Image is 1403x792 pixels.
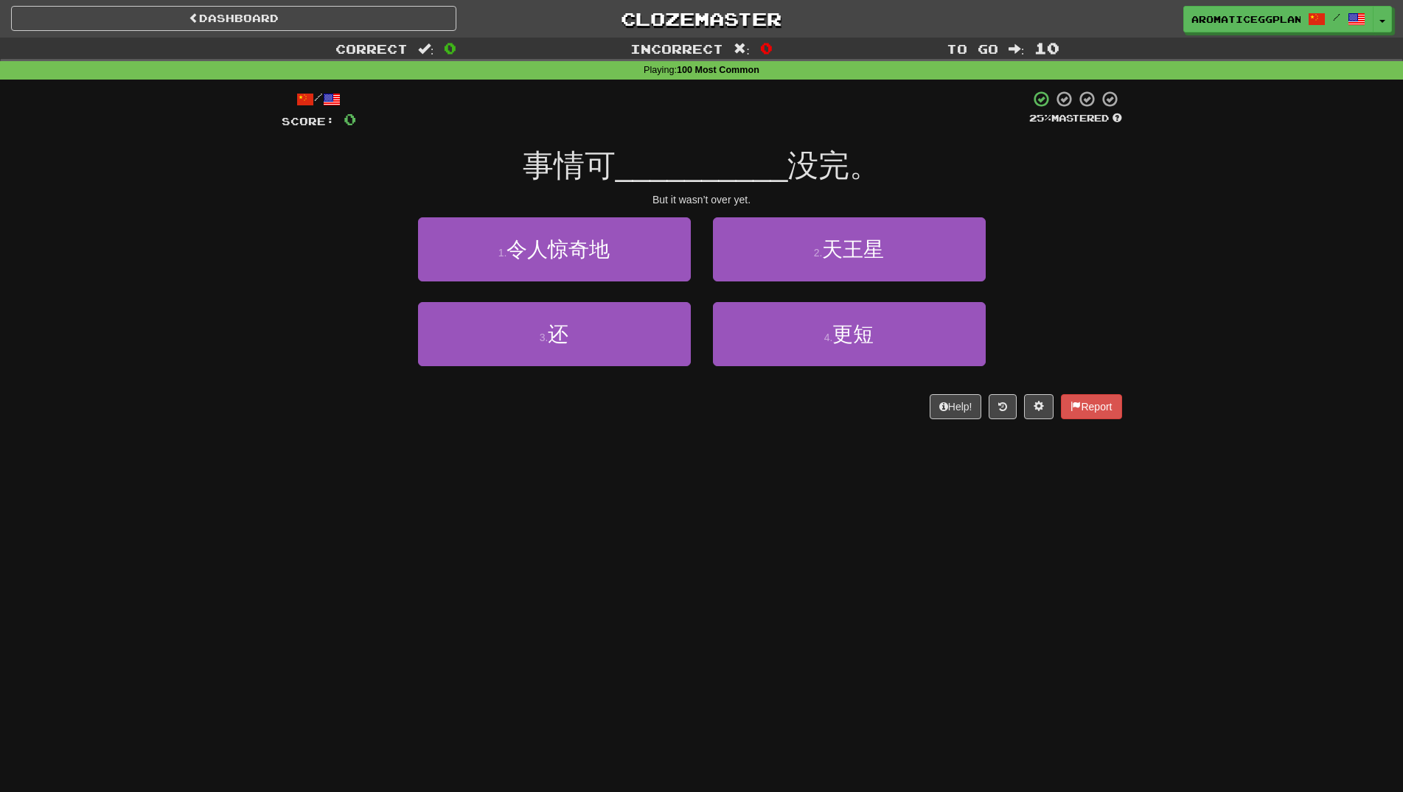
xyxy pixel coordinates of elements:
[616,148,788,183] span: __________
[824,332,833,343] small: 4 .
[540,332,549,343] small: 3 .
[832,323,874,346] span: 更短
[335,41,408,56] span: Correct
[930,394,982,419] button: Help!
[506,238,610,261] span: 令人惊奇地
[548,323,568,346] span: 还
[734,43,750,55] span: :
[947,41,998,56] span: To go
[630,41,723,56] span: Incorrect
[822,238,884,261] span: 天王星
[760,39,773,57] span: 0
[444,39,456,57] span: 0
[418,43,434,55] span: :
[1029,112,1122,125] div: Mastered
[1029,112,1051,124] span: 25 %
[478,6,924,32] a: Clozemaster
[523,148,616,183] span: 事情可
[418,302,691,366] button: 3.还
[1034,39,1059,57] span: 10
[1191,13,1301,26] span: aromaticeggplant
[498,247,507,259] small: 1 .
[282,115,335,127] span: Score:
[989,394,1017,419] button: Round history (alt+y)
[713,217,986,281] button: 2.天王星
[677,65,759,75] strong: 100 Most Common
[282,90,356,108] div: /
[1061,394,1121,419] button: Report
[344,110,356,128] span: 0
[418,217,691,281] button: 1.令人惊奇地
[282,192,1122,207] div: But it wasn’t over yet.
[1333,12,1340,22] span: /
[787,148,880,183] span: 没完。
[1009,43,1025,55] span: :
[814,247,823,259] small: 2 .
[11,6,456,31] a: Dashboard
[1183,6,1374,32] a: aromaticeggplant /
[713,302,986,366] button: 4.更短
